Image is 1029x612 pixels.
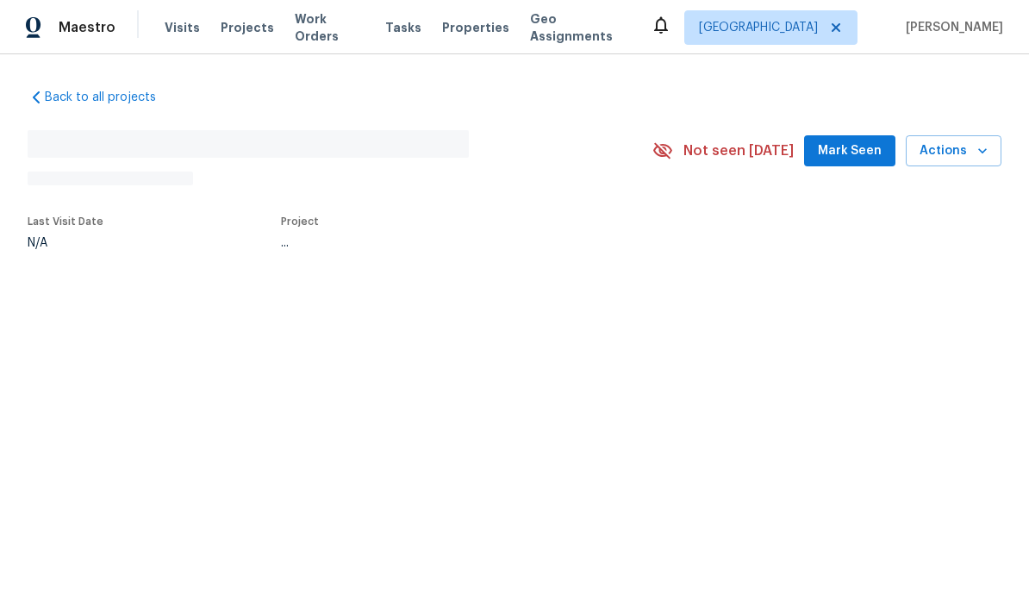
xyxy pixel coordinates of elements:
span: Actions [920,141,988,162]
span: Not seen [DATE] [683,142,794,159]
button: Mark Seen [804,135,895,167]
div: ... [281,237,612,249]
span: Visits [165,19,200,36]
div: N/A [28,237,103,249]
span: Geo Assignments [530,10,630,45]
button: Actions [906,135,1001,167]
a: Back to all projects [28,89,193,106]
span: Work Orders [295,10,365,45]
span: Maestro [59,19,115,36]
span: Properties [442,19,509,36]
span: Projects [221,19,274,36]
span: [PERSON_NAME] [899,19,1003,36]
span: Project [281,216,319,227]
span: [GEOGRAPHIC_DATA] [699,19,818,36]
span: Tasks [385,22,421,34]
span: Mark Seen [818,141,882,162]
span: Last Visit Date [28,216,103,227]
